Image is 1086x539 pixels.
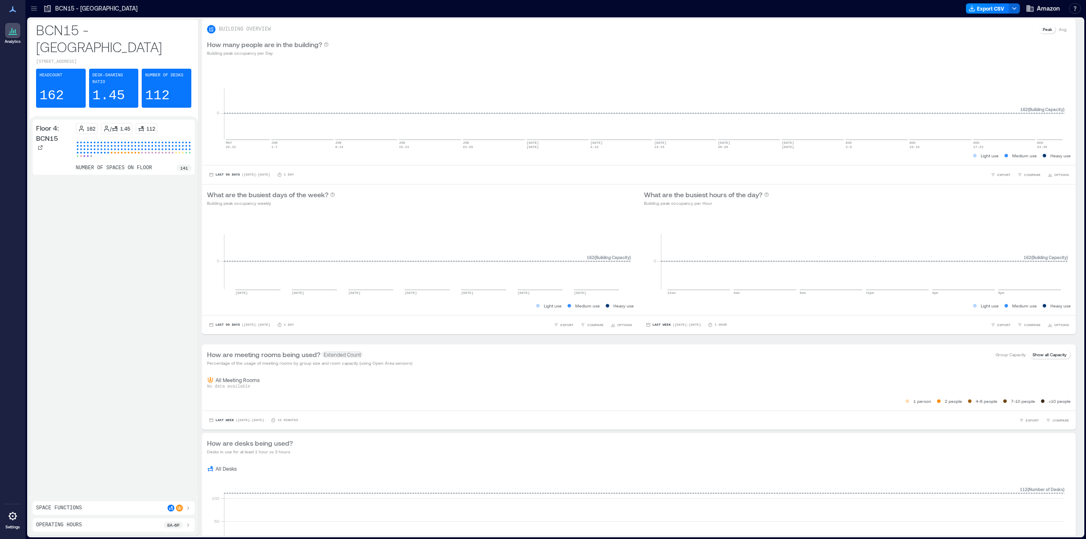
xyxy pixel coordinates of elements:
[800,291,806,295] text: 8am
[526,145,539,149] text: [DATE]
[552,321,575,329] button: EXPORT
[180,165,188,171] p: 141
[207,383,1071,390] p: No data available
[226,141,232,145] text: MAY
[207,349,320,360] p: How are meeting rooms being used?
[1046,321,1071,329] button: OPTIONS
[1016,170,1042,179] button: COMPARE
[976,398,997,405] p: 4-6 people
[207,438,293,448] p: How are desks being used?
[5,39,21,44] p: Analytics
[271,141,278,145] text: JUN
[1037,4,1060,13] span: Amazon
[1024,322,1041,327] span: COMPARE
[207,200,335,207] p: Building peak occupancy weekly
[910,145,920,149] text: 10-16
[277,418,298,423] p: 15 minutes
[973,141,980,145] text: AUG
[575,302,600,309] p: Medium use
[782,141,794,145] text: [DATE]
[207,39,322,50] p: How many people are in the building?
[146,125,155,132] p: 112
[998,291,1005,295] text: 8pm
[39,72,62,79] p: Headcount
[87,125,95,132] p: 162
[1052,418,1069,423] span: COMPARE
[335,141,341,145] text: JUN
[120,125,130,132] p: 1.45
[997,322,1010,327] span: EXPORT
[981,152,999,159] p: Light use
[1044,416,1071,424] button: COMPARE
[989,170,1012,179] button: EXPORT
[1049,398,1071,405] p: >10 people
[1033,351,1066,358] p: Show all Capacity
[292,291,304,295] text: [DATE]
[644,321,703,329] button: Last Week |[DATE]-[DATE]
[461,291,473,295] text: [DATE]
[76,165,152,171] p: number of spaces on floor
[92,72,135,86] p: Desk-sharing ratio
[654,145,664,149] text: 13-19
[591,145,599,149] text: 6-12
[271,145,278,149] text: 1-7
[36,505,82,511] p: Space Functions
[6,525,20,530] p: Settings
[3,506,23,532] a: Settings
[560,322,574,327] span: EXPORT
[1046,170,1071,179] button: OPTIONS
[518,291,530,295] text: [DATE]
[284,322,294,327] p: 1 Day
[714,322,727,327] p: 1 Hour
[322,351,363,358] span: Extended Count
[1037,145,1047,149] text: 24-30
[609,321,634,329] button: OPTIONS
[544,302,562,309] p: Light use
[1054,172,1069,177] span: OPTIONS
[1054,322,1069,327] span: OPTIONS
[574,291,586,295] text: [DATE]
[910,141,916,145] text: AUG
[1024,172,1041,177] span: COMPARE
[463,145,473,149] text: 22-28
[36,21,191,55] p: BCN15 - [GEOGRAPHIC_DATA]
[591,141,603,145] text: [DATE]
[1016,321,1042,329] button: COMPARE
[613,302,634,309] p: Heavy use
[219,26,271,33] p: BUILDING OVERVIEW
[845,141,852,145] text: AUG
[207,360,412,366] p: Percentage of the usage of meeting rooms by group size and room capacity (using Open Area sensors)
[1059,26,1066,33] p: Avg
[1037,141,1044,145] text: AUG
[718,145,728,149] text: 20-26
[145,87,170,104] p: 112
[216,377,260,383] p: All Meeting Rooms
[36,123,73,143] p: Floor 4: BCN15
[989,321,1012,329] button: EXPORT
[667,291,675,295] text: 12am
[207,170,272,179] button: Last 90 Days |[DATE]-[DATE]
[399,145,409,149] text: 15-21
[207,190,328,200] p: What are the busiest days of the week?
[1050,302,1071,309] p: Heavy use
[39,87,64,104] p: 162
[996,351,1026,358] p: Group Capacity
[207,321,272,329] button: Last 90 Days |[DATE]-[DATE]
[217,258,219,263] tspan: 0
[36,59,191,65] p: [STREET_ADDRESS]
[1012,152,1037,159] p: Medium use
[617,322,632,327] span: OPTIONS
[214,519,219,524] tspan: 50
[55,4,137,13] p: BCN15 - [GEOGRAPHIC_DATA]
[1050,152,1071,159] p: Heavy use
[1023,2,1062,15] button: Amazon
[348,291,361,295] text: [DATE]
[945,398,962,405] p: 2 people
[587,322,604,327] span: COMPARE
[335,145,343,149] text: 8-14
[718,141,731,145] text: [DATE]
[654,141,666,145] text: [DATE]
[463,141,469,145] text: JUN
[997,172,1010,177] span: EXPORT
[217,110,219,115] tspan: 0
